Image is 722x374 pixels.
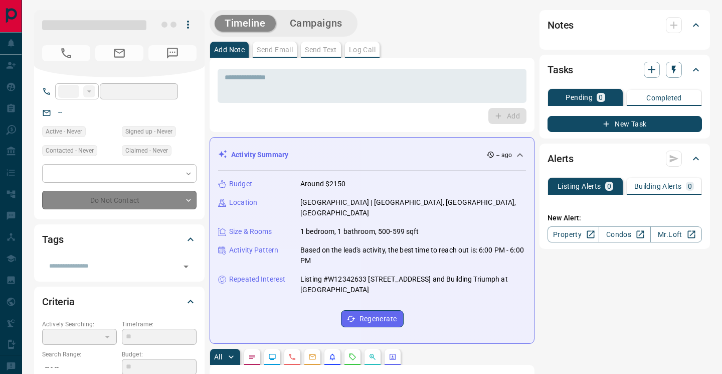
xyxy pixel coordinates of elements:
[328,353,336,361] svg: Listing Alerts
[229,274,285,285] p: Repeated Interest
[308,353,316,361] svg: Emails
[42,45,90,61] span: No Number
[122,320,197,329] p: Timeframe:
[42,231,63,247] h2: Tags
[599,226,650,242] a: Condos
[634,183,682,190] p: Building Alerts
[300,197,526,218] p: [GEOGRAPHIC_DATA] | [GEOGRAPHIC_DATA], [GEOGRAPHIC_DATA], [GEOGRAPHIC_DATA]
[300,226,419,237] p: 1 bedroom, 1 bathroom, 500-599 sqft
[548,58,702,82] div: Tasks
[548,147,702,171] div: Alerts
[229,197,257,208] p: Location
[218,146,526,164] div: Activity Summary-- ago
[214,353,222,360] p: All
[688,183,692,190] p: 0
[179,260,193,274] button: Open
[229,179,252,189] p: Budget
[341,310,404,327] button: Regenerate
[42,294,75,310] h2: Criteria
[548,213,702,223] p: New Alert:
[607,183,611,190] p: 0
[42,320,117,329] p: Actively Searching:
[566,94,593,101] p: Pending
[46,127,82,137] span: Active - Never
[548,116,702,132] button: New Task
[125,127,172,137] span: Signed up - Never
[58,108,62,116] a: --
[214,46,245,53] p: Add Note
[268,353,276,361] svg: Lead Browsing Activity
[548,226,599,242] a: Property
[42,350,117,359] p: Search Range:
[369,353,377,361] svg: Opportunities
[548,17,574,33] h2: Notes
[599,94,603,101] p: 0
[148,45,197,61] span: No Number
[496,151,512,160] p: -- ago
[558,183,601,190] p: Listing Alerts
[125,146,168,156] span: Claimed - Never
[300,274,526,295] p: Listing #W12342633 [STREET_ADDRESS] and Building Triumph at [GEOGRAPHIC_DATA]
[42,227,197,252] div: Tags
[548,13,702,37] div: Notes
[122,350,197,359] p: Budget:
[280,15,352,32] button: Campaigns
[231,150,288,160] p: Activity Summary
[389,353,397,361] svg: Agent Actions
[650,226,702,242] a: Mr.Loft
[300,245,526,266] p: Based on the lead's activity, the best time to reach out is: 6:00 PM - 6:00 PM
[288,353,296,361] svg: Calls
[248,353,256,361] svg: Notes
[646,94,682,101] p: Completed
[348,353,356,361] svg: Requests
[215,15,276,32] button: Timeline
[46,146,94,156] span: Contacted - Never
[548,151,574,167] h2: Alerts
[42,290,197,314] div: Criteria
[548,62,573,78] h2: Tasks
[229,245,278,256] p: Activity Pattern
[300,179,346,189] p: Around $2150
[229,226,272,237] p: Size & Rooms
[42,191,197,209] div: Do Not Contact
[95,45,143,61] span: No Email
